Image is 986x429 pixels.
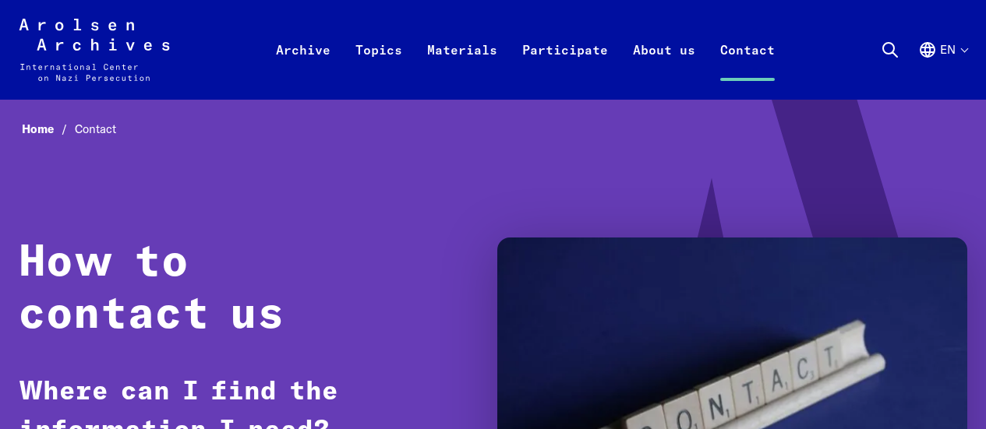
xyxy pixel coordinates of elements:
[343,37,415,100] a: Topics
[708,37,787,100] a: Contact
[918,40,967,97] button: English, language selection
[19,118,967,141] nav: Breadcrumb
[75,121,116,136] span: Contact
[415,37,510,100] a: Materials
[620,37,708,100] a: About us
[263,19,787,81] nav: Primary
[19,241,284,337] strong: How to contact us
[263,37,343,100] a: Archive
[22,121,75,136] a: Home
[510,37,620,100] a: Participate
